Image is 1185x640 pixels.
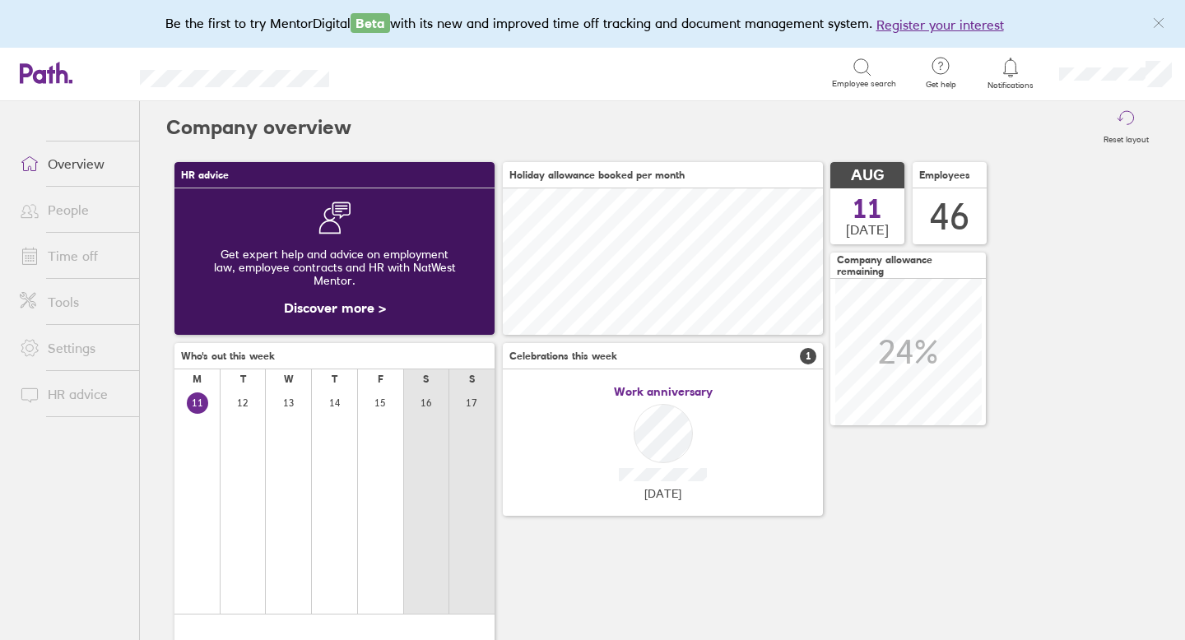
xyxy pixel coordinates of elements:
[351,13,390,33] span: Beta
[509,350,617,362] span: Celebrations this week
[193,373,202,385] div: M
[930,196,969,238] div: 46
[919,169,970,181] span: Employees
[181,169,229,181] span: HR advice
[378,373,383,385] div: F
[284,299,386,316] a: Discover more >
[332,373,337,385] div: T
[284,373,294,385] div: W
[1094,130,1159,145] label: Reset layout
[7,332,139,364] a: Settings
[7,285,139,318] a: Tools
[644,487,681,500] span: [DATE]
[469,373,475,385] div: S
[832,79,896,89] span: Employee search
[165,13,1020,35] div: Be the first to try MentorDigital with its new and improved time off tracking and document manage...
[7,147,139,180] a: Overview
[837,254,979,277] span: Company allowance remaining
[984,56,1038,90] a: Notifications
[846,222,889,237] span: [DATE]
[851,167,884,184] span: AUG
[984,81,1038,90] span: Notifications
[7,193,139,226] a: People
[374,65,416,80] div: Search
[853,196,882,222] span: 11
[423,373,429,385] div: S
[509,169,685,181] span: Holiday allowance booked per month
[876,15,1004,35] button: Register your interest
[181,350,275,362] span: Who's out this week
[614,385,713,398] span: Work anniversary
[1094,101,1159,154] button: Reset layout
[7,378,139,410] a: HR advice
[188,234,481,300] div: Get expert help and advice on employment law, employee contracts and HR with NatWest Mentor.
[240,373,246,385] div: T
[166,101,351,154] h2: Company overview
[7,239,139,272] a: Time off
[800,348,816,364] span: 1
[914,80,968,90] span: Get help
